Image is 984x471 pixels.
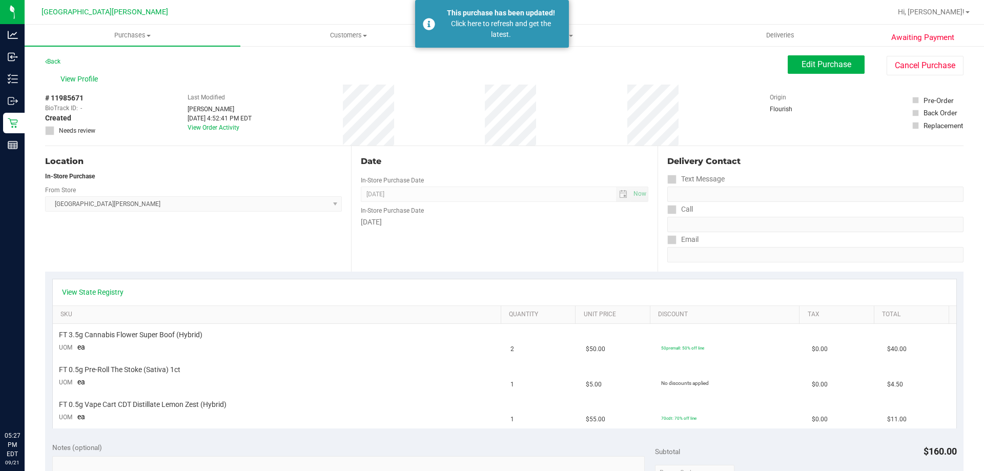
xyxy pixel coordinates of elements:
span: UOM [59,414,72,421]
span: $0.00 [812,380,828,390]
span: Deliveries [752,31,808,40]
label: From Store [45,186,76,195]
span: $11.00 [887,415,907,424]
a: Discount [658,311,795,319]
span: 1 [510,415,514,424]
span: ea [77,413,85,421]
label: Last Modified [188,93,225,102]
div: [DATE] 4:52:41 PM EDT [188,114,252,123]
span: $0.00 [812,415,828,424]
iframe: Resource center [10,389,41,420]
span: Needs review [59,126,95,135]
p: 05:27 PM EDT [5,431,20,459]
label: Call [667,202,693,217]
span: 1 [510,380,514,390]
a: Purchases [25,25,240,46]
span: $0.00 [812,344,828,354]
span: Subtotal [655,447,680,456]
span: 2 [510,344,514,354]
span: [GEOGRAPHIC_DATA][PERSON_NAME] [42,8,168,16]
div: Date [361,155,648,168]
div: Back Order [924,108,957,118]
inline-svg: Retail [8,118,18,128]
span: FT 3.5g Cannabis Flower Super Boof (Hybrid) [59,330,202,340]
div: Pre-Order [924,95,954,106]
span: Notes (optional) [52,443,102,452]
div: Location [45,155,342,168]
a: Total [882,311,945,319]
span: $50.00 [586,344,605,354]
div: Click here to refresh and get the latest. [441,18,561,40]
a: Back [45,58,60,65]
label: In-Store Purchase Date [361,206,424,215]
span: 50premall: 50% off line [661,345,704,351]
span: FT 0.5g Vape Cart CDT Distillate Lemon Zest (Hybrid) [59,400,227,409]
span: Purchases [25,31,240,40]
inline-svg: Reports [8,140,18,150]
a: Quantity [509,311,571,319]
label: Origin [770,93,786,102]
div: [DATE] [361,217,648,228]
input: Format: (999) 999-9999 [667,217,963,232]
span: ea [77,378,85,386]
span: $55.00 [586,415,605,424]
label: In-Store Purchase Date [361,176,424,185]
div: Replacement [924,120,963,131]
span: Edit Purchase [802,59,851,69]
label: Email [667,232,699,247]
span: Created [45,113,71,124]
span: $5.00 [586,380,602,390]
a: Tax [808,311,870,319]
span: Awaiting Payment [891,32,954,44]
inline-svg: Inventory [8,74,18,84]
span: # 11985671 [45,93,84,104]
inline-svg: Outbound [8,96,18,106]
span: $160.00 [924,446,957,457]
a: Unit Price [584,311,646,319]
input: Format: (999) 999-9999 [667,187,963,202]
button: Cancel Purchase [887,56,963,75]
a: Customers [240,25,456,46]
span: - [80,104,82,113]
inline-svg: Analytics [8,30,18,40]
span: UOM [59,344,72,351]
label: Text Message [667,172,725,187]
span: BioTrack ID: [45,104,78,113]
a: View State Registry [62,287,124,297]
div: This purchase has been updated! [441,8,561,18]
p: 09/21 [5,459,20,466]
inline-svg: Inbound [8,52,18,62]
div: [PERSON_NAME] [188,105,252,114]
span: ea [77,343,85,351]
span: $4.50 [887,380,903,390]
a: SKU [60,311,497,319]
div: Flourish [770,105,821,114]
span: View Profile [60,74,101,85]
div: Delivery Contact [667,155,963,168]
a: Deliveries [672,25,888,46]
span: No discounts applied [661,380,709,386]
span: Hi, [PERSON_NAME]! [898,8,965,16]
a: View Order Activity [188,124,239,131]
span: $40.00 [887,344,907,354]
strong: In-Store Purchase [45,173,95,180]
span: Customers [241,31,456,40]
span: UOM [59,379,72,386]
span: 70cdt: 70% off line [661,416,696,421]
span: FT 0.5g Pre-Roll The Stoke (Sativa) 1ct [59,365,180,375]
button: Edit Purchase [788,55,865,74]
